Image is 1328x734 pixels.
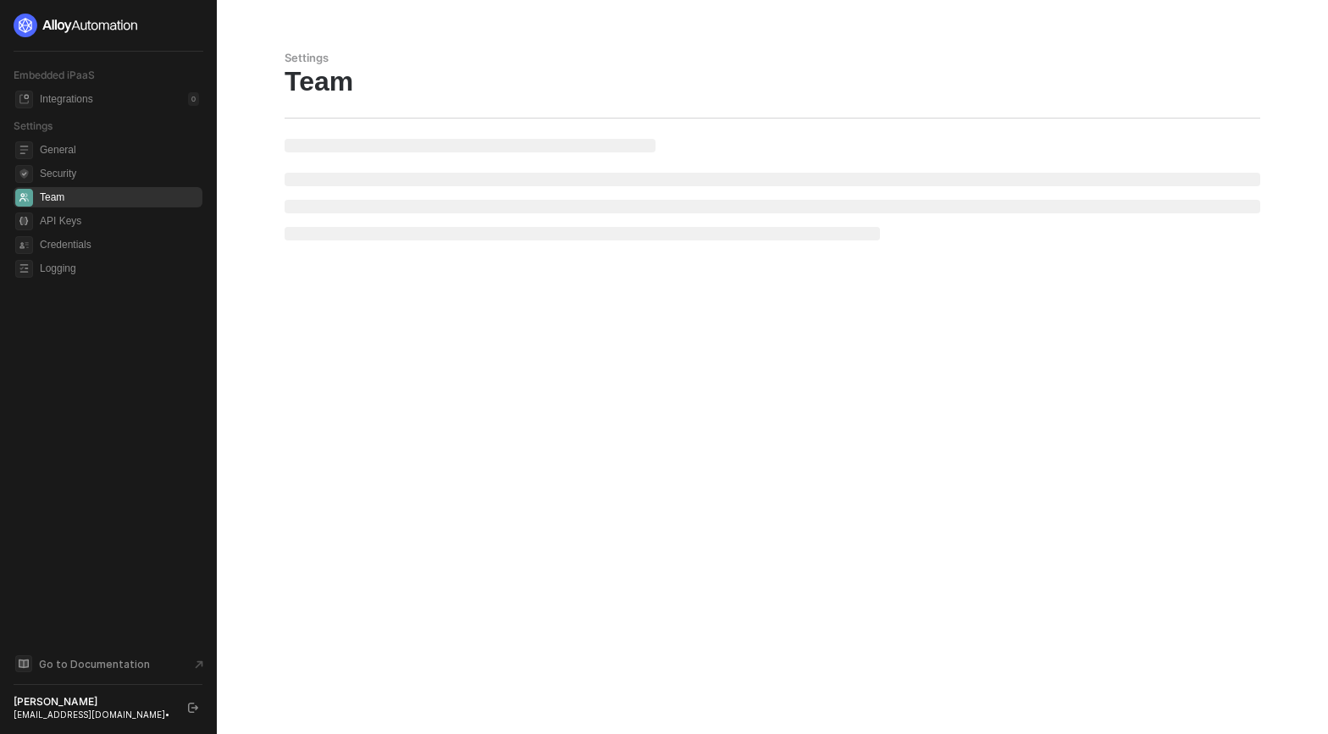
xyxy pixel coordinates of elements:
[15,91,33,108] span: integrations
[15,212,33,230] span: api-key
[285,65,1260,97] div: Team
[14,695,173,709] div: [PERSON_NAME]
[14,654,203,674] a: Knowledge Base
[40,92,93,107] div: Integrations
[40,211,199,231] span: API Keys
[188,703,198,713] span: logout
[285,51,1260,65] div: Settings
[15,189,33,207] span: team
[14,14,139,37] img: logo
[40,235,199,255] span: Credentials
[14,709,173,720] div: [EMAIL_ADDRESS][DOMAIN_NAME] •
[188,92,199,106] div: 0
[39,657,150,671] span: Go to Documentation
[40,258,199,279] span: Logging
[40,187,199,207] span: Team
[191,656,207,673] span: document-arrow
[15,260,33,278] span: logging
[40,163,199,184] span: Security
[15,655,32,672] span: documentation
[14,119,53,132] span: Settings
[15,236,33,254] span: credentials
[14,69,95,81] span: Embedded iPaaS
[14,14,202,37] a: logo
[40,140,199,160] span: General
[15,141,33,159] span: general
[15,165,33,183] span: security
